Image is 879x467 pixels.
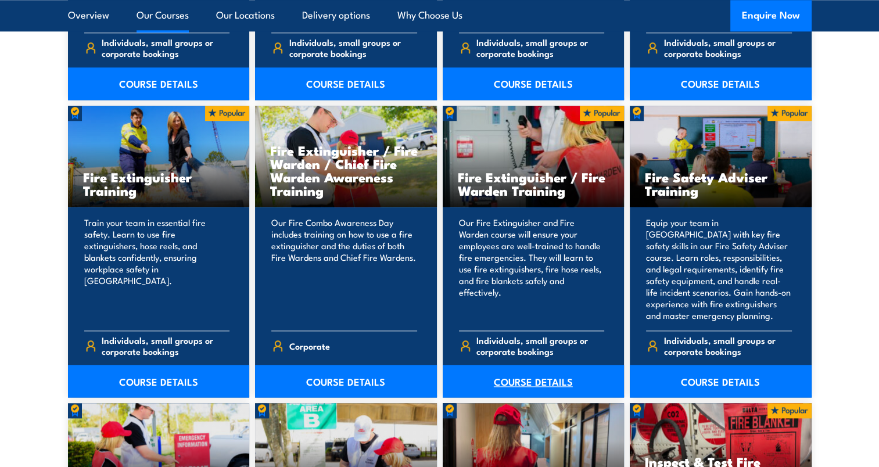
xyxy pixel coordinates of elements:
span: Individuals, small groups or corporate bookings [102,335,229,357]
a: COURSE DETAILS [630,365,812,397]
h3: Fire Extinguisher / Fire Warden Training [458,170,609,197]
h3: Fire Extinguisher / Fire Warden / Chief Fire Warden Awareness Training [270,143,422,197]
a: COURSE DETAILS [443,365,625,397]
span: Individuals, small groups or corporate bookings [476,37,604,59]
a: COURSE DETAILS [255,67,437,100]
p: Our Fire Combo Awareness Day includes training on how to use a fire extinguisher and the duties o... [271,217,417,321]
a: COURSE DETAILS [68,67,250,100]
p: Train your team in essential fire safety. Learn to use fire extinguishers, hose reels, and blanke... [84,217,230,321]
span: Individuals, small groups or corporate bookings [289,37,417,59]
p: Equip your team in [GEOGRAPHIC_DATA] with key fire safety skills in our Fire Safety Adviser cours... [646,217,792,321]
a: COURSE DETAILS [68,365,250,397]
a: COURSE DETAILS [630,67,812,100]
span: Individuals, small groups or corporate bookings [664,335,792,357]
h3: Fire Extinguisher Training [83,170,235,197]
p: Our Fire Extinguisher and Fire Warden course will ensure your employees are well-trained to handl... [459,217,605,321]
a: COURSE DETAILS [255,365,437,397]
span: Individuals, small groups or corporate bookings [102,37,229,59]
span: Individuals, small groups or corporate bookings [476,335,604,357]
span: Corporate [289,337,330,355]
h3: Fire Safety Adviser Training [645,170,797,197]
span: Individuals, small groups or corporate bookings [664,37,792,59]
a: COURSE DETAILS [443,67,625,100]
